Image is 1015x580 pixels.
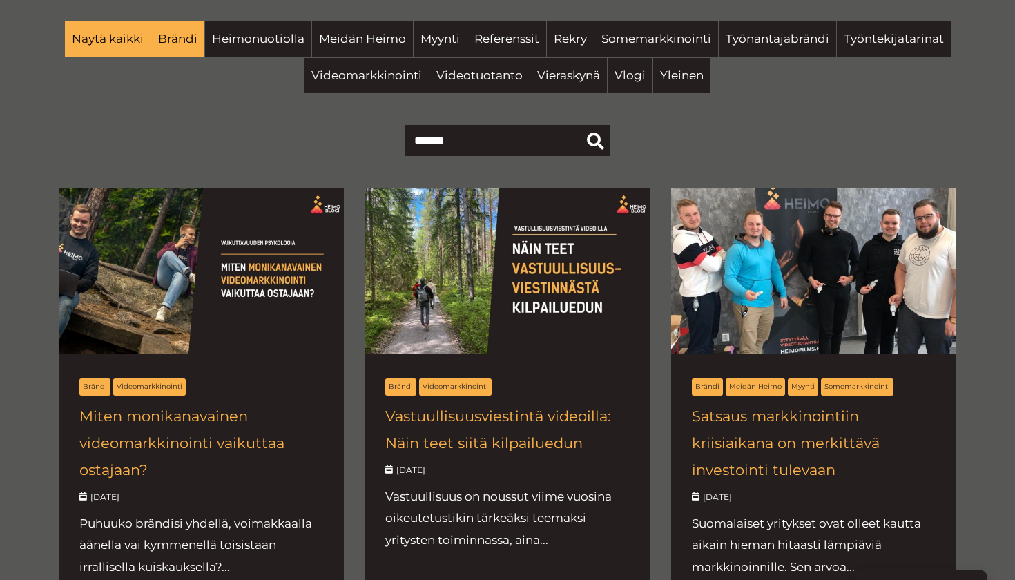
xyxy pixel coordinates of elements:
span: Meidän Heimo [319,28,406,50]
a: Rekry [547,21,594,57]
span: Yleinen [660,65,704,87]
span: Vieraskynä [537,65,600,87]
span: Työntekijätarinat [844,28,944,50]
a: Näytä kaikki [65,21,151,57]
a: Brändi [151,21,204,57]
a: Meidän Heimo [312,21,413,57]
span: Heimonuotiolla [212,28,304,50]
span: Työnantajabrändi [726,28,829,50]
span: Vlogi [615,65,646,87]
a: Vlogi [608,58,652,94]
span: Näytä kaikki [72,28,144,50]
span: Myynti [420,28,460,50]
span: Referenssit [474,28,539,50]
span: Rekry [554,28,587,50]
a: Videomarkkinointi [304,58,429,94]
a: Heimonuotiolla [205,21,311,57]
a: Myynti [414,21,467,57]
a: Työntekijätarinat [837,21,951,57]
a: Yleinen [653,58,710,94]
span: Videomarkkinointi [311,65,422,87]
span: Somemarkkinointi [601,28,711,50]
span: Brändi [158,28,197,50]
span: Videotuotanto [436,65,523,87]
a: Somemarkkinointi [594,21,718,57]
a: Referenssit [467,21,546,57]
a: Vieraskynä [530,58,607,94]
a: Videotuotanto [429,58,530,94]
a: Työnantajabrändi [719,21,836,57]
